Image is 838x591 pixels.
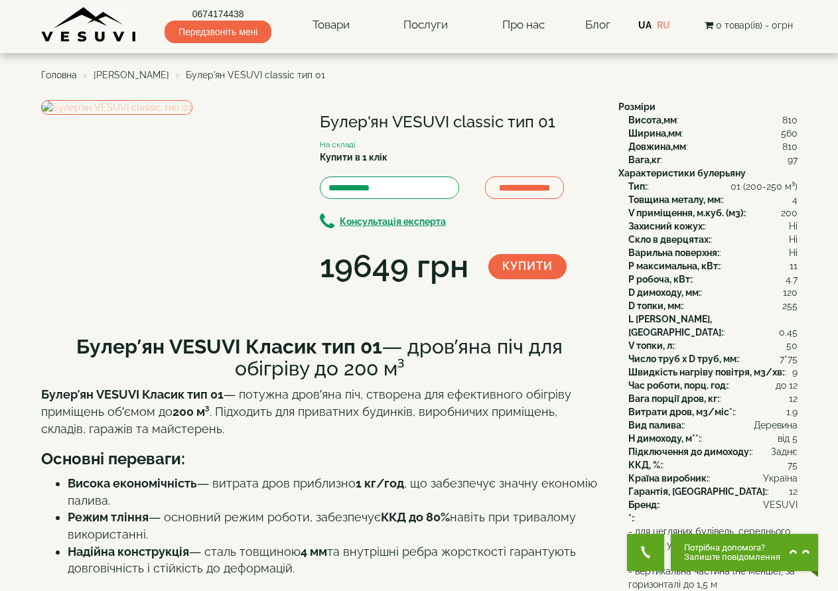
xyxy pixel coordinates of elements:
[628,445,798,458] div: :
[628,339,798,352] div: :
[41,100,192,115] a: Булер'ян VESUVI classic тип 01
[638,20,652,31] a: UA
[320,151,387,164] label: Купити в 1 клік
[628,140,798,153] div: :
[628,407,734,417] b: Витрати дров, м3/міс*:
[628,340,674,351] b: V топки, л:
[628,206,798,220] div: :
[628,287,701,298] b: D димоходу, мм:
[657,20,670,31] a: RU
[628,419,798,432] div: :
[763,472,798,485] span: Україна
[585,18,610,31] a: Блог
[789,485,798,498] span: 12
[628,115,677,125] b: Висота,мм
[628,525,798,551] span: - для цегляних будівель, середнього ступеня утеплення
[628,234,711,245] b: Скло в дверцятах:
[628,180,798,193] div: :
[628,486,767,497] b: Гарантія, [GEOGRAPHIC_DATA]:
[628,208,745,218] b: V приміщення, м.куб. (м3):
[320,244,468,289] div: 19649 грн
[781,206,798,220] span: 200
[628,393,719,404] b: Вага порції дров, кг:
[68,509,598,543] li: — основний режим роботи, забезпечує навіть при тривалому використанні.
[628,141,686,152] b: Довжина,мм
[68,510,149,524] strong: Режим тління
[789,220,798,233] span: Ні
[628,392,798,405] div: :
[790,259,798,273] span: 11
[628,433,701,444] b: H димоходу, м**:
[628,220,798,233] div: :
[628,473,709,484] b: Країна виробник:
[165,7,271,21] a: 0674174438
[628,233,798,246] div: :
[68,543,598,577] li: — сталь товщиною та внутрішні ребра жорсткості гарантують довговічність і стійкість до деформацій.
[68,475,598,509] li: — витрата дров приблизно , що забезпечує значну економію палива.
[628,420,683,430] b: Вид палива:
[41,336,598,379] h2: — дров’яна піч для обігріву до 200 м³
[68,476,197,490] strong: Висока економічність
[165,21,271,43] span: Передзвоніть мені
[628,446,751,457] b: Підключення до димоходу:
[628,155,661,165] b: Вага,кг
[627,534,664,571] button: Get Call button
[788,458,798,472] span: 75
[788,153,798,166] span: 97
[488,254,567,279] button: Купити
[781,127,798,140] span: 560
[628,564,798,591] span: - вертикальна частина (не менше), за горизонталі до 1,5 м
[41,387,224,401] strong: Булер’ян VESUVI Класик тип 01
[789,246,798,259] span: Ні
[628,365,798,379] div: :
[628,472,798,485] div: :
[186,70,325,80] span: Булер'ян VESUVI classic тип 01
[786,405,798,419] span: 1.9
[776,379,798,392] span: до 12
[754,419,798,432] span: Деревина
[782,140,798,153] span: 810
[628,498,798,511] div: :
[41,70,77,80] a: Головна
[628,259,798,273] div: :
[628,261,720,271] b: P максимальна, кВт:
[792,365,798,379] span: 9
[786,273,798,286] span: 4.7
[628,274,692,285] b: P робоча, кВт:
[628,380,728,391] b: Час роботи, порц. год:
[628,354,738,364] b: Число труб x D труб, мм:
[489,10,558,40] a: Про нас
[628,499,659,510] b: Бренд:
[381,510,450,524] strong: ККД до 80%
[628,246,798,259] div: :
[628,460,662,470] b: ККД, %:
[783,286,798,299] span: 120
[628,128,681,139] b: Ширина,мм
[356,476,404,490] strong: 1 кг/год
[628,511,798,525] div: :
[628,367,784,377] b: Швидкість нагріву повітря, м3/хв:
[628,153,798,166] div: :
[628,181,647,192] b: Тип:
[789,392,798,405] span: 12
[771,445,798,458] span: Заднє
[671,534,818,571] button: Chat button
[618,101,656,112] b: Розміри
[789,233,798,246] span: Ні
[731,180,798,193] span: 01 (200-250 м³)
[299,10,363,40] a: Товари
[301,545,327,558] b: 4 мм
[684,543,780,553] span: Потрібна допомога?
[320,113,598,131] h1: Булер'ян VESUVI classic тип 01
[786,339,798,352] span: 50
[628,247,719,258] b: Варильна поверхня:
[684,553,780,562] span: Залиште повідомлення
[68,545,189,558] strong: Надійна конструкція
[628,273,798,286] div: :
[628,352,798,365] div: :
[792,193,798,206] span: 4
[628,299,798,312] div: :
[41,7,137,43] img: content
[628,314,723,338] b: L [PERSON_NAME], [GEOGRAPHIC_DATA]:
